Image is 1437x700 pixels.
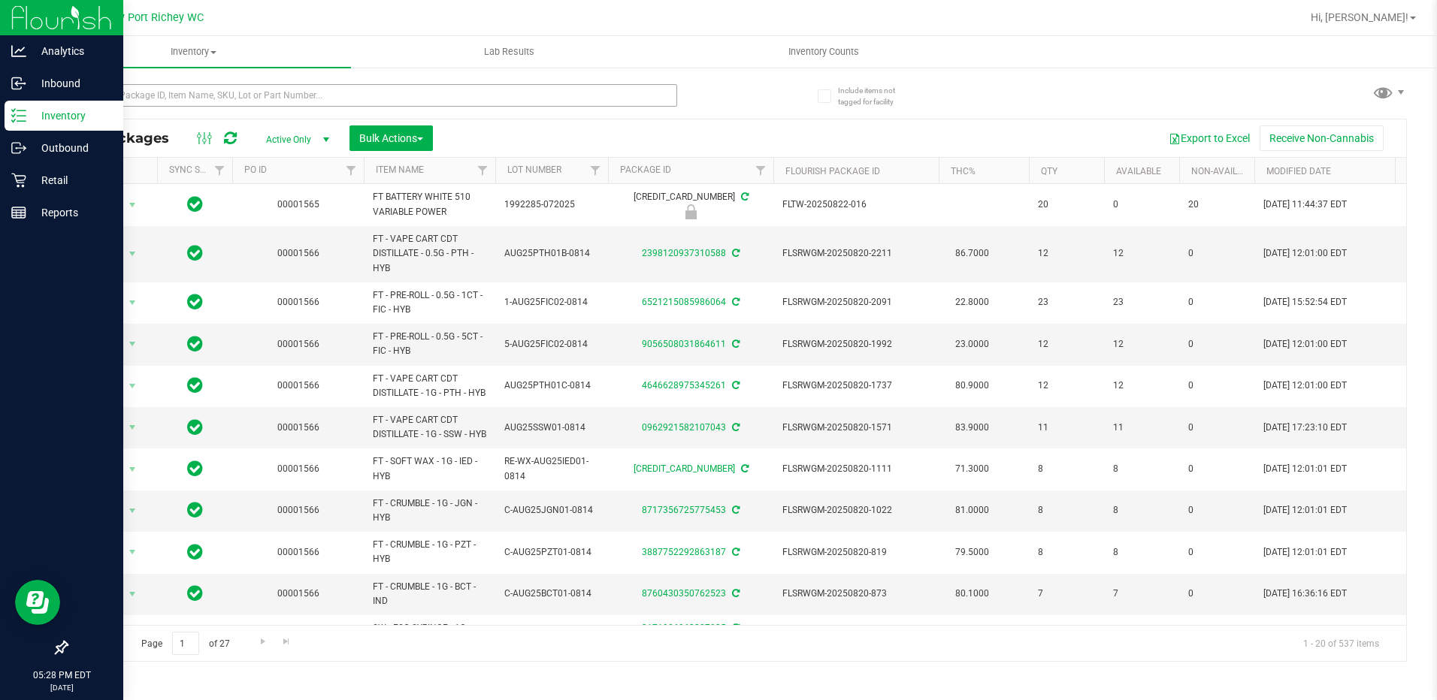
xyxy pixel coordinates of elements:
a: Flourish Package ID [785,166,880,177]
span: New Port Richey WC [103,11,204,24]
span: 80.9000 [948,375,997,397]
span: FLSRWGM-20250820-1571 [782,421,930,435]
a: 00001566 [277,422,319,433]
a: 00001566 [277,339,319,349]
span: 71.3000 [948,458,997,480]
span: Sync from Compliance System [730,547,740,557]
span: 0 [1113,198,1170,212]
span: FT - CRUMBLE - 1G - PZT - HYB [373,538,486,566]
span: 0 [1188,587,1245,601]
span: FT - VAPE CART CDT DISTILLATE - 0.5G - PTH - HYB [373,232,486,276]
a: 00001566 [277,248,319,258]
a: Filter [470,158,495,183]
span: select [123,195,142,216]
span: In Sync [187,291,203,312]
span: FT - VAPE CART CDT DISTILLATE - 1G - SSW - HYB [373,413,486,442]
a: Inventory Counts [667,36,982,68]
span: Sync from Compliance System [739,463,749,474]
span: FLTW-20250822-016 [782,198,930,212]
span: 8 [1113,545,1170,560]
span: select [123,292,142,313]
span: FT BATTERY WHITE 510 VARIABLE POWER [373,190,486,219]
a: Go to the next page [252,632,274,652]
a: Filter [339,158,364,183]
a: 00001566 [277,547,319,557]
input: 1 [172,632,199,655]
span: In Sync [187,333,203,355]
span: 0 [1188,337,1245,352]
a: Filter [207,158,232,183]
span: 8 [1113,503,1170,517]
span: 83.9000 [948,417,997,439]
span: FT - VAPE CART CDT DISTILLATE - 1G - PTH - HYB [373,372,486,400]
inline-svg: Inbound [11,76,26,91]
span: 8 [1038,462,1095,476]
span: Inventory Counts [768,45,879,59]
span: FLSRWGM-20250820-1737 [782,379,930,393]
span: FT - CRUMBLE - 1G - JGN - HYB [373,496,486,525]
span: select [123,459,142,480]
span: Bulk Actions [359,132,423,144]
a: Lab Results [351,36,666,68]
span: SW - FSO SYRINGE - 1G - IND [373,621,486,650]
a: 3171926963387035 [642,623,726,633]
a: 3887752292863187 [642,547,726,557]
p: Reports [26,204,116,222]
span: AUG25PTH01C-0814 [504,379,599,393]
inline-svg: Analytics [11,44,26,59]
span: [DATE] 11:44:37 EDT [1263,198,1347,212]
inline-svg: Inventory [11,108,26,123]
a: 00001566 [277,463,319,474]
span: Sync from Compliance System [730,339,740,349]
span: 0 [1188,545,1245,560]
span: FLSRWGM-20250820-1992 [782,337,930,352]
a: Package ID [620,164,671,175]
a: THC% [951,166,976,177]
a: 6521215085986064 [642,297,726,307]
span: select [123,500,142,521]
span: 0 [1188,421,1245,435]
a: Lot Number [507,164,561,175]
span: 81.0000 [948,499,997,521]
inline-svg: Outbound [11,140,26,155]
span: 0 [1188,379,1245,393]
a: 8760430350762523 [642,588,726,599]
a: 4646628975345261 [642,380,726,391]
span: FLSRWGM-20250820-2211 [782,246,930,261]
span: 23 [1038,295,1095,309]
p: Inventory [26,107,116,125]
inline-svg: Retail [11,173,26,188]
span: FLSRWGM-20250820-2091 [782,295,930,309]
span: FLSRWGM-20250820-1022 [782,503,930,517]
span: [DATE] 12:01:00 EDT [1263,379,1347,393]
span: [DATE] 15:52:54 EDT [1263,295,1347,309]
span: FLSRWGM-20250820-873 [782,587,930,601]
span: select [123,417,142,438]
span: In Sync [187,583,203,604]
span: [DATE] 16:36:16 EDT [1263,587,1347,601]
span: In Sync [187,417,203,438]
span: Sync from Compliance System [730,248,740,258]
a: Qty [1041,166,1057,177]
a: 00001566 [277,588,319,599]
span: Sync from Compliance System [730,505,740,515]
span: Sync from Compliance System [730,422,740,433]
span: 1992285-072025 [504,198,599,212]
span: 20 [1188,198,1245,212]
span: 0 [1188,462,1245,476]
a: 00001565 [277,199,319,210]
p: [DATE] [7,682,116,693]
span: Inventory [36,45,351,59]
span: FT - SOFT WAX - 1G - IED - HYB [373,454,486,483]
p: Outbound [26,139,116,157]
a: Available [1116,166,1161,177]
span: select [123,376,142,397]
span: 12 [1038,379,1095,393]
a: Filter [583,158,608,183]
span: In Sync [187,375,203,396]
span: 12 [1113,379,1170,393]
span: select [123,584,142,605]
span: [DATE] 12:01:00 EDT [1263,337,1347,352]
span: 23 [1113,295,1170,309]
button: Bulk Actions [349,125,433,151]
